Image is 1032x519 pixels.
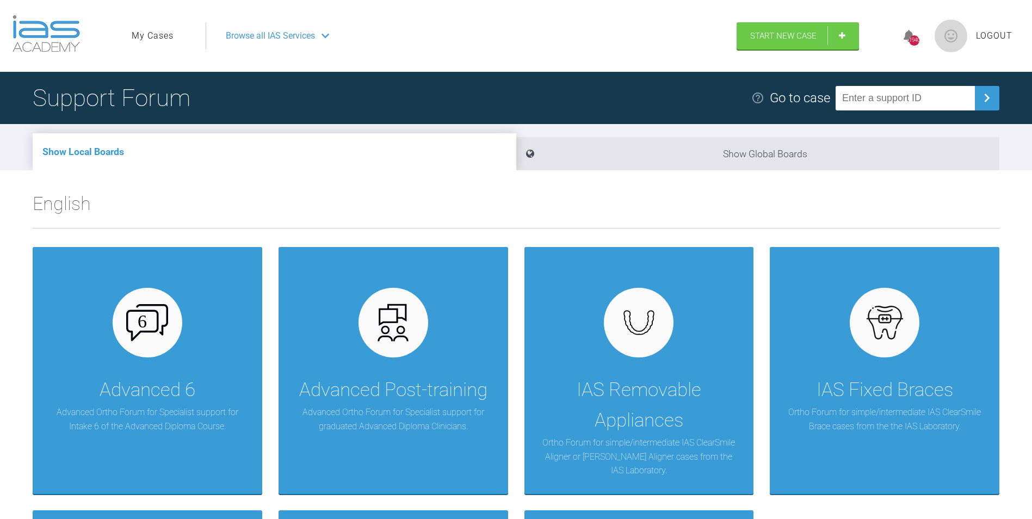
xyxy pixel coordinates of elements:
[372,302,414,344] img: advanced.73cea251.svg
[33,247,262,494] a: Advanced 6Advanced Ortho Forum for Specialist support for Intake 6 of the Advanced Diploma Course.
[524,247,754,494] a: IAS Removable AppliancesOrtho Forum for simple/intermediate IAS ClearSmile Aligner or [PERSON_NAM...
[750,31,817,41] span: Start New Case
[226,29,315,43] span: Browse all IAS Services
[978,89,996,107] img: chevronRight.28bd32b0.svg
[33,79,190,117] h1: Support Forum
[132,29,174,43] a: My Cases
[541,436,738,478] p: Ortho Forum for simple/intermediate IAS ClearSmile Aligner or [PERSON_NAME] Aligner cases from th...
[770,247,999,494] a: IAS Fixed BracesOrtho Forum for simple/intermediate IAS ClearSmile Brace cases from the the IAS L...
[299,375,487,405] div: Advanced Post-training
[49,405,246,433] p: Advanced Ortho Forum for Specialist support for Intake 6 of the Advanced Diploma Course.
[786,405,983,433] p: Ortho Forum for simple/intermediate IAS ClearSmile Brace cases from the the IAS Laboratory.
[770,88,830,108] div: Go to case
[909,35,919,46] div: 1940
[864,302,906,344] img: fixed.9f4e6236.svg
[935,20,967,52] img: profile.png
[836,86,975,110] input: Enter a support ID
[751,91,764,104] img: help.e70b9f3d.svg
[13,15,80,52] img: logo-light.3e3ef733.png
[976,29,1012,43] a: Logout
[279,247,508,494] a: Advanced Post-trainingAdvanced Ortho Forum for Specialist support for graduated Advanced Diploma ...
[33,189,999,228] h2: English
[516,137,1000,170] li: Show Global Boards
[618,307,660,338] img: removables.927eaa4e.svg
[737,22,859,50] a: Start New Case
[33,133,516,170] li: Show Local Boards
[541,375,738,436] div: IAS Removable Appliances
[295,405,492,433] p: Advanced Ortho Forum for Specialist support for graduated Advanced Diploma Clinicians.
[100,375,195,405] div: Advanced 6
[817,375,953,405] div: IAS Fixed Braces
[126,304,168,341] img: advanced-6.cf6970cb.svg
